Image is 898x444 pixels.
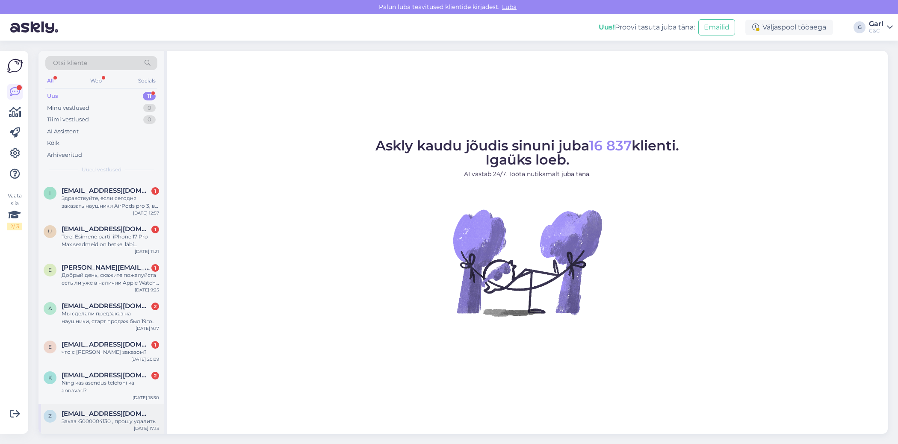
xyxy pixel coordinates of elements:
[143,92,156,100] div: 11
[869,21,883,27] div: Garl
[62,341,151,348] span: essent@rambler.ru
[589,137,632,154] span: 16 837
[62,271,159,287] div: Добрый день, скажите пожалуйста есть ли уже в наличии Apple Watch Ultra 3? [PERSON_NAME] когда он...
[599,22,695,32] div: Proovi tasuta juba täna:
[62,233,159,248] div: Tere! Esimene partii iPhone 17 Pro Max seadmeid on hetkel läbi müüdud? ja peab ootama uue partii ...
[47,115,89,124] div: Tiimi vestlused
[82,166,121,173] span: Uued vestlused
[47,92,58,100] div: Uus
[48,267,52,273] span: e
[48,374,52,381] span: K
[499,3,519,11] span: Luba
[62,225,151,233] span: ugariomer796@gmail.com
[62,348,159,356] div: что с [PERSON_NAME] заказом?
[133,210,159,216] div: [DATE] 12:57
[869,21,893,34] a: GarlC&C
[135,287,159,293] div: [DATE] 9:25
[62,302,151,310] span: anastasia.smm.2009@gmail.com
[7,223,22,230] div: 2 / 3
[745,20,833,35] div: Väljaspool tööaega
[135,248,159,255] div: [DATE] 11:21
[62,187,151,194] span: Ihavearm0@gmail.com
[48,305,52,312] span: a
[151,303,159,310] div: 2
[47,104,89,112] div: Minu vestlused
[131,356,159,362] div: [DATE] 20:09
[7,58,23,74] img: Askly Logo
[151,341,159,349] div: 1
[62,310,159,325] div: Мы сделали предзаказ на наушники, старт продаж был 19го сентября. Когда мы их можем забрать?
[134,425,159,432] div: [DATE] 17:13
[599,23,615,31] b: Uus!
[48,413,52,419] span: z
[133,394,159,401] div: [DATE] 18:30
[49,190,51,196] span: I
[869,27,883,34] div: C&C
[375,137,679,168] span: Askly kaudu jõudis sinuni juba klienti. Igaüks loeb.
[151,187,159,195] div: 1
[53,59,87,68] span: Otsi kliente
[62,418,159,425] div: Заказ •5000004130 , прошу удалить
[45,75,55,86] div: All
[143,104,156,112] div: 0
[7,192,22,230] div: Vaata siia
[151,264,159,272] div: 1
[89,75,103,86] div: Web
[151,226,159,233] div: 1
[136,75,157,86] div: Socials
[62,371,151,379] span: Kert_jarvis@hotmail.com
[62,410,151,418] span: zze6ra@gmaol.com
[698,19,735,35] button: Emailid
[47,127,79,136] div: AI Assistent
[48,344,52,350] span: e
[47,151,82,159] div: Arhiveeritud
[151,372,159,379] div: 2
[62,194,159,210] div: Здравствуйте, если сегодня заказать наушники AirPods pro 3, в течении какого времени они придут ?
[62,379,159,394] div: Ning kas asendus telefoni ka annavad?
[375,170,679,179] p: AI vastab 24/7. Tööta nutikamalt juba täna.
[48,228,52,235] span: u
[450,185,604,339] img: No Chat active
[62,264,151,271] span: erik@konneri.ee
[47,139,59,147] div: Kõik
[143,115,156,124] div: 0
[136,325,159,332] div: [DATE] 9:17
[854,21,866,33] div: G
